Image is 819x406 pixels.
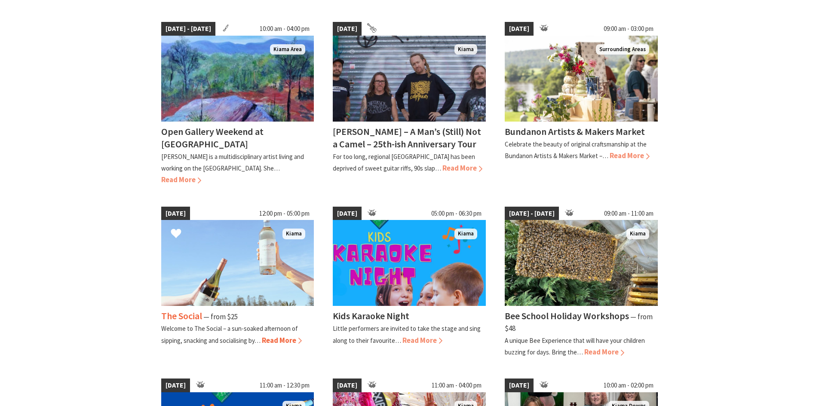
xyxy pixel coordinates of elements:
[505,220,658,306] img: Busy bees
[402,336,442,345] span: Read More
[162,220,190,249] button: Click to Favourite The Social
[333,207,362,220] span: [DATE]
[161,310,202,322] h4: The Social
[505,207,559,220] span: [DATE] - [DATE]
[161,220,314,306] img: The Social
[333,22,362,36] span: [DATE]
[505,22,534,36] span: [DATE]
[270,44,305,55] span: Kiama Area
[161,22,314,186] a: [DATE] - [DATE] 10:00 am - 04:00 pm Kiama Area Open Gallery Weekend at [GEOGRAPHIC_DATA] [PERSON_...
[454,229,477,239] span: Kiama
[505,379,534,392] span: [DATE]
[505,22,658,186] a: [DATE] 09:00 am - 03:00 pm A seleciton of ceramic goods are placed on a table outdoor with river ...
[262,336,302,345] span: Read More
[161,207,190,220] span: [DATE]
[505,310,629,322] h4: Bee School Holiday Workshops
[161,207,314,358] a: [DATE] 12:00 pm - 05:00 pm The Social Kiama The Social ⁠— from $25 Welcome to The Social – a sun-...
[161,125,264,150] h4: Open Gallery Weekend at [GEOGRAPHIC_DATA]
[161,153,304,172] p: [PERSON_NAME] is a multidisciplinary artist living and working on the [GEOGRAPHIC_DATA]. She…
[333,36,486,122] img: Frenzel Rhomb Kiama Pavilion Saturday 4th October
[333,22,486,186] a: [DATE] Frenzel Rhomb Kiama Pavilion Saturday 4th October Kiama [PERSON_NAME] – A Man’s (Still) No...
[255,22,314,36] span: 10:00 am - 04:00 pm
[599,22,658,36] span: 09:00 am - 03:00 pm
[333,324,481,344] p: Little performers are invited to take the stage and sing along to their favourite…
[333,125,481,150] h4: [PERSON_NAME] – A Man’s (Still) Not a Camel – 25th-ish Anniversary Tour
[427,379,486,392] span: 11:00 am - 04:00 pm
[442,163,482,173] span: Read More
[333,379,362,392] span: [DATE]
[584,347,624,357] span: Read More
[600,207,658,220] span: 09:00 am - 11:00 am
[505,140,647,160] p: Celebrate the beauty of original craftsmanship at the Bundanon Artists & Makers Market –…
[255,207,314,220] span: 12:00 pm - 05:00 pm
[203,312,238,321] span: ⁠— from $25
[505,207,658,358] a: [DATE] - [DATE] 09:00 am - 11:00 am Busy bees Kiama Bee School Holiday Workshops ⁠— from $48 A un...
[610,151,650,160] span: Read More
[454,44,477,55] span: Kiama
[255,379,314,392] span: 11:00 am - 12:30 pm
[596,44,649,55] span: Surrounding Areas
[333,207,486,358] a: [DATE] 05:00 pm - 06:30 pm Kiama Kids Karaoke Night Little performers are invited to take the sta...
[599,379,658,392] span: 10:00 am - 02:00 pm
[161,324,298,344] p: Welcome to The Social – a sun-soaked afternoon of sipping, snacking and socialising by…
[161,22,215,36] span: [DATE] - [DATE]
[427,207,486,220] span: 05:00 pm - 06:30 pm
[626,229,649,239] span: Kiama
[282,229,305,239] span: Kiama
[505,336,645,356] p: A unique Bee Experience that will have your children buzzing for days. Bring the…
[161,175,201,184] span: Read More
[505,36,658,122] img: A seleciton of ceramic goods are placed on a table outdoor with river views behind
[505,125,645,137] h4: Bundanon Artists & Makers Market
[161,379,190,392] span: [DATE]
[333,153,475,172] p: For too long, regional [GEOGRAPHIC_DATA] has been deprived of sweet guitar riffs, 90s slap…
[333,310,409,322] h4: Kids Karaoke Night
